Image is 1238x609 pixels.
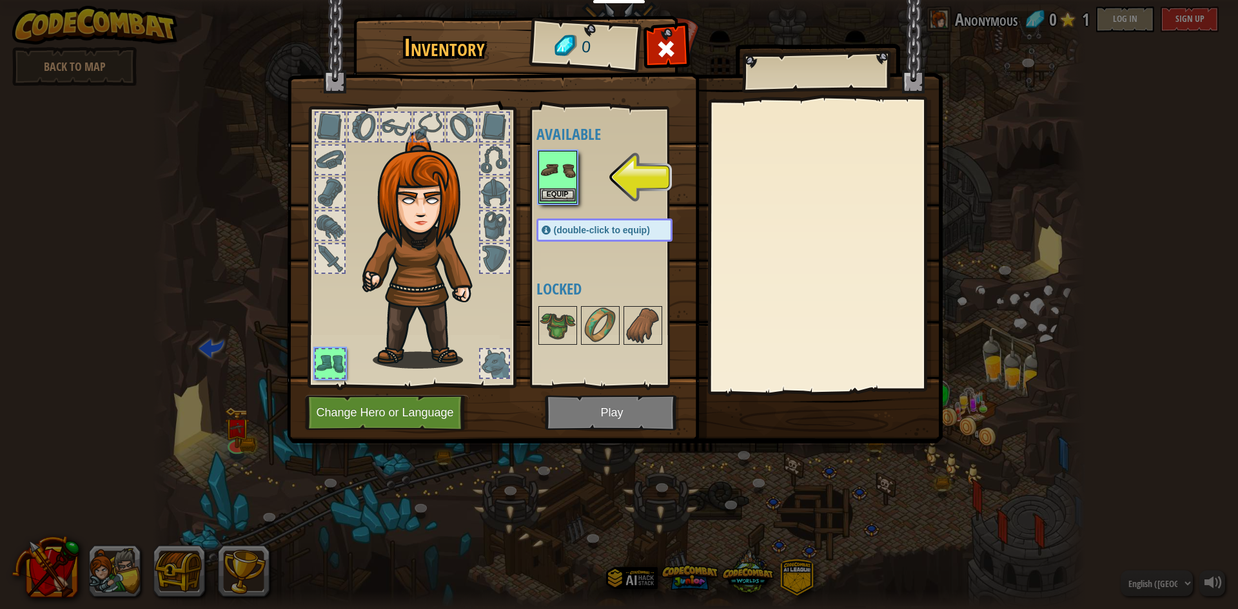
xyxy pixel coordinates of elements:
img: hair_f2.png [357,131,495,369]
img: portrait.png [540,152,576,188]
img: portrait.png [625,307,661,343]
span: (double-click to equip) [554,225,650,235]
button: Change Hero or Language [305,395,469,430]
h4: Locked [536,280,698,297]
img: portrait.png [582,307,618,343]
h4: Available [536,126,698,142]
img: portrait.png [540,307,576,343]
button: Equip [540,188,576,202]
h1: Inventory [362,34,527,61]
span: 0 [580,35,591,59]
